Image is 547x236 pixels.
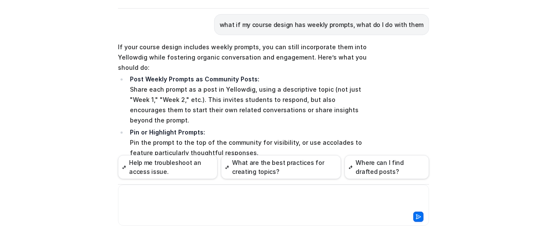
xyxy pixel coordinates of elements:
[220,20,423,30] p: what if my course design has weekly prompts, what do I do with them
[130,128,205,136] strong: Pin or Highlight Prompts:
[130,75,259,83] strong: Post Weekly Prompts as Community Posts:
[130,127,368,158] p: Pin the prompt to the top of the community for visibility, or use accolades to feature particular...
[221,155,341,179] button: What are the best practices for creating topics?
[118,155,218,179] button: Help me troubleshoot an access issue.
[344,155,429,179] button: Where can I find drafted posts?
[118,42,368,73] p: If your course design includes weekly prompts, you can still incorporate them into Yellowdig whil...
[130,74,368,125] p: Share each prompt as a post in Yellowdig, using a descriptive topic (not just "Week 1," "Week 2,"...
